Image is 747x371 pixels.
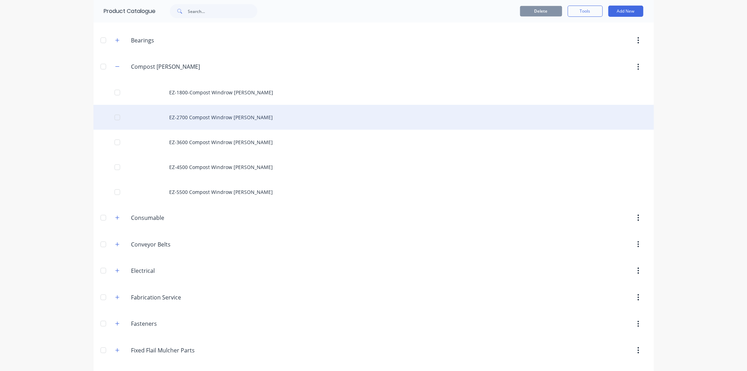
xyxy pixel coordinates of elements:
button: Tools [568,6,603,17]
div: EZ-2700 Compost Windrow [PERSON_NAME] [94,105,654,130]
div: EZ-5500 Compost Windrow [PERSON_NAME] [94,180,654,204]
button: Add New [608,6,643,17]
input: Enter category name [131,62,214,71]
input: Enter category name [131,346,214,355]
input: Enter category name [131,240,214,249]
div: EZ-3600 Compost Windrow [PERSON_NAME] [94,130,654,155]
input: Enter category name [131,36,214,45]
div: EZ-1800-Compost Windrow [PERSON_NAME] [94,80,654,105]
button: Delete [520,6,562,16]
input: Enter category name [131,214,214,222]
input: Enter category name [131,293,214,302]
input: Search... [188,4,257,18]
div: EZ-4500 Compost Windrow [PERSON_NAME] [94,155,654,180]
input: Enter category name [131,319,214,328]
input: Enter category name [131,267,214,275]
